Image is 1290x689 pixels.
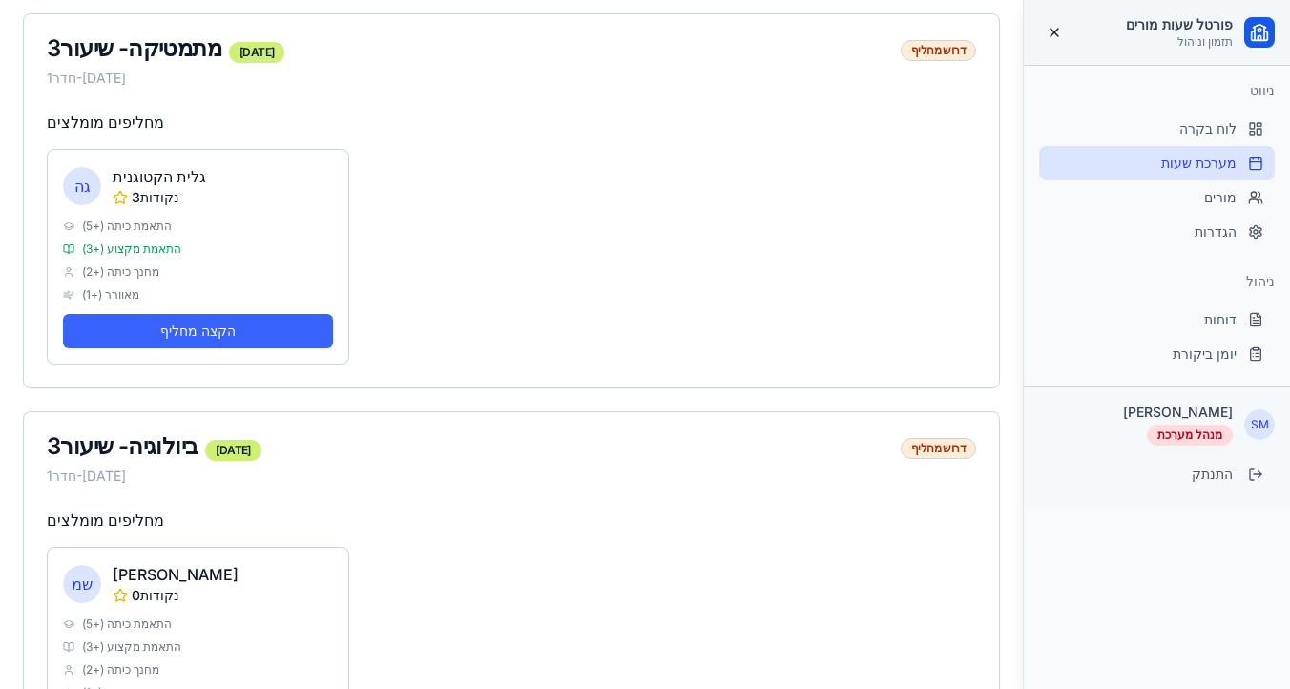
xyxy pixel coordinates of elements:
a: מורים [1039,180,1275,215]
span: 3 נקודות [132,188,179,207]
p: גלית הקטוגנית [113,165,333,188]
span: התאמת מקצוע (+3) [82,639,181,655]
span: דוחות [1204,310,1237,329]
a: דוחות [1039,303,1275,337]
div: חדר 1 - [DATE] [47,467,976,486]
span: התאמת כיתה (+5) [82,219,172,234]
span: התאמת כיתה (+5) [82,616,172,632]
span: הגדרות [1195,222,1237,241]
div: דרוש מחליף [901,438,976,459]
span: גה [63,167,101,205]
div: חדר 1 - [DATE] [47,69,976,88]
div: מנהל מערכת [1147,425,1233,446]
p: תזמון וניהול [1126,34,1233,50]
span: מחנך כיתה (+2) [82,662,159,678]
div: דרוש מחליף [901,40,976,61]
span: לוח בקרה [1179,119,1237,138]
span: שמ [63,565,101,603]
span: מערכת שעות [1161,154,1237,173]
p: [PERSON_NAME] [113,563,333,586]
h4: מחליפים מומלצים [47,111,976,134]
h3: ניווט [1039,81,1275,100]
button: התנתק [1039,457,1275,491]
span: ביולוגיה - שיעור 3 [47,432,198,460]
a: הגדרות [1039,215,1275,249]
a: מערכת שעות [1039,146,1275,180]
div: [DATE] [229,42,284,63]
a: יומן ביקורת [1039,337,1275,371]
span: 0 נקודות [132,586,179,605]
h3: ניהול [1039,272,1275,291]
span: מחנך כיתה (+2) [82,264,159,280]
span: התאמת מקצוע (+3) [82,241,181,257]
h4: מחליפים מומלצים [47,509,976,532]
span: SM [1244,409,1275,440]
span: מורים [1204,188,1237,207]
h1: פורטל שעות מורים [1126,15,1233,34]
button: הקצה מחליף [63,314,333,348]
div: [DATE] [205,440,260,461]
p: [PERSON_NAME] [1039,403,1233,422]
a: לוח בקרה [1039,112,1275,146]
span: מאוורר (+1) [82,287,139,303]
span: יומן ביקורת [1173,344,1237,364]
span: מתמטיקה - שיעור 3 [47,34,221,62]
